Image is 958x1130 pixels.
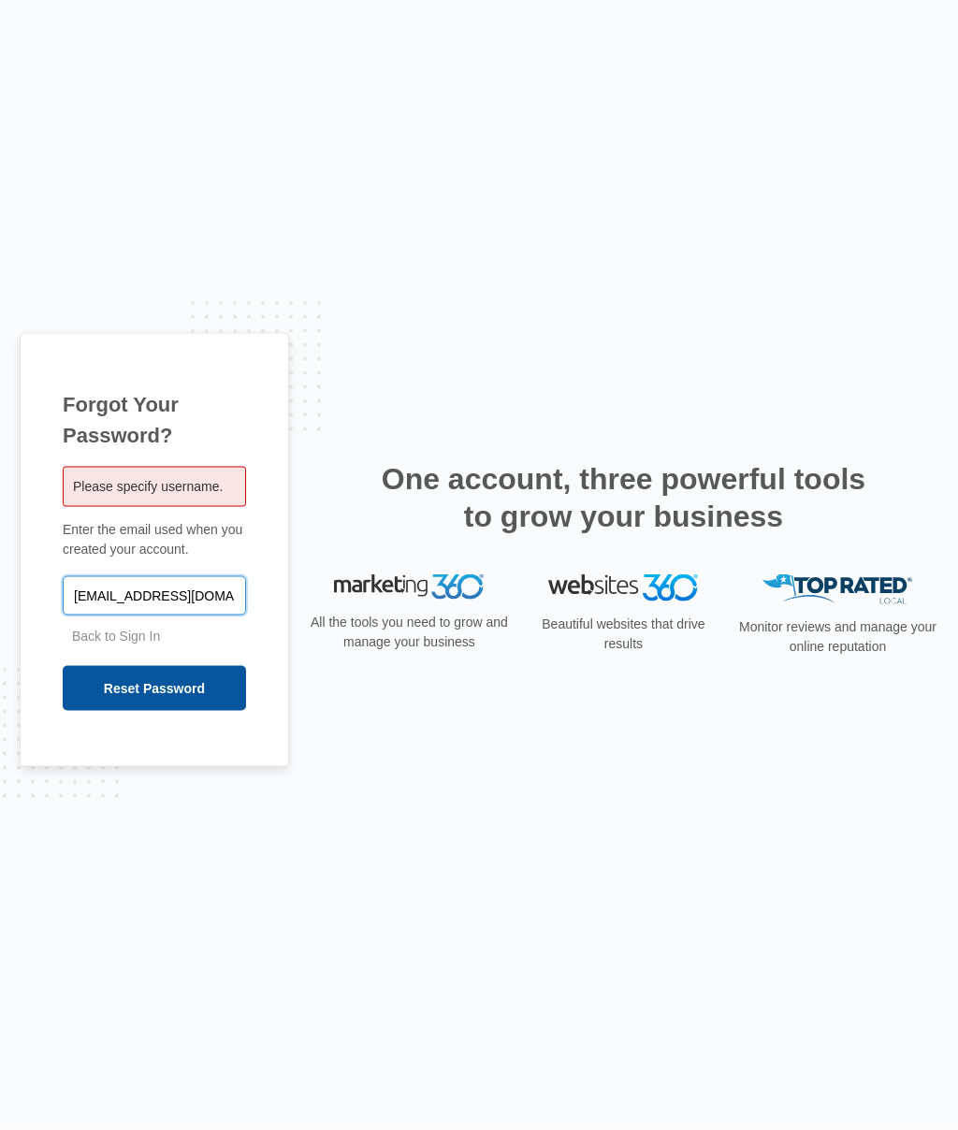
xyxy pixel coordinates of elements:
[523,615,724,654] p: Beautiful websites that drive results
[334,574,484,601] img: Marketing 360
[375,460,871,535] h2: One account, three powerful tools to grow your business
[63,666,246,711] input: Reset Password
[309,613,510,652] p: All the tools you need to grow and manage your business
[63,520,246,559] p: Enter the email used when you created your account.
[72,629,160,644] a: Back to Sign In
[73,479,223,494] span: Please specify username.
[762,574,912,605] img: Top Rated Local
[548,574,698,601] img: Websites 360
[63,576,246,616] input: Email
[737,617,938,657] p: Monitor reviews and manage your online reputation
[63,389,246,451] h1: Forgot Your Password?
